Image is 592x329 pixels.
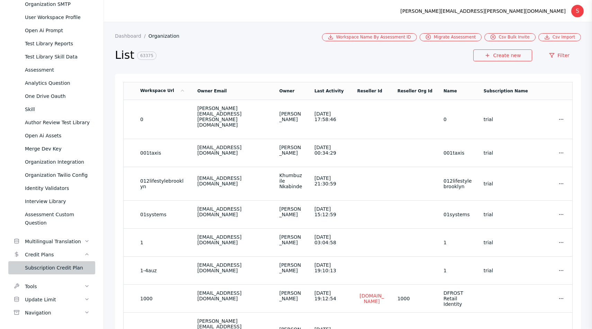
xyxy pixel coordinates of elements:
section: 1000 [397,296,432,301]
div: Interview Library [25,197,90,205]
div: Update Limit [25,295,84,304]
div: Assessment [25,66,90,74]
a: Skill [8,103,95,116]
a: Filter [538,49,581,61]
a: One Drive Oauth [8,90,95,103]
div: [PERSON_NAME] [279,262,303,273]
a: Csv Bulk Invite [484,33,535,41]
div: Tools [25,282,84,291]
span: 63375 [137,52,156,60]
div: Open Ai Assets [25,131,90,140]
a: Interview Library [8,195,95,208]
div: Subscription Credit Plan [25,264,90,272]
td: Owner Email [192,82,274,100]
a: Create new [473,49,532,61]
a: Workspace Url [140,88,185,93]
div: Credit Plans [25,250,84,259]
a: Migrate Assessment [420,33,482,41]
div: Author Review Test Library [25,118,90,127]
div: [EMAIL_ADDRESS][DOMAIN_NAME] [197,262,268,273]
div: Merge Dev Key [25,145,90,153]
div: [PERSON_NAME][EMAIL_ADDRESS][PERSON_NAME][DOMAIN_NAME] [401,7,566,15]
section: trial [484,150,528,156]
div: Organization Integration [25,158,90,166]
div: Skill [25,105,90,113]
a: Organization [149,33,185,39]
div: S [571,5,584,17]
div: [DATE] 19:10:13 [314,262,346,273]
section: 1 [443,268,473,273]
a: Subscription Name [484,89,528,93]
a: Assessment [8,63,95,76]
div: [DATE] 15:12:59 [314,206,346,217]
h2: List [115,48,473,63]
div: [PERSON_NAME] [279,290,303,301]
a: Analytics Question [8,76,95,90]
div: [EMAIL_ADDRESS][DOMAIN_NAME] [197,145,268,156]
td: Last Activity [309,82,352,100]
a: Open Ai Assets [8,129,95,142]
section: trial [484,212,528,217]
a: Reseller Id [357,89,382,93]
section: trial [484,268,528,273]
div: [DATE] 03:04:58 [314,234,346,245]
td: Owner [274,82,309,100]
div: Assessment Custom Question [25,210,90,227]
div: User Workspace Profile [25,13,90,21]
div: [EMAIL_ADDRESS][DOMAIN_NAME] [197,234,268,245]
div: [EMAIL_ADDRESS][DOMAIN_NAME] [197,206,268,217]
a: Test Library Reports [8,37,95,50]
section: 0 [140,117,186,122]
div: Open Ai Prompt [25,26,90,35]
a: Open Ai Prompt [8,24,95,37]
div: [PERSON_NAME] [279,111,303,122]
div: [PERSON_NAME] [279,206,303,217]
a: Organization Twilio Config [8,168,95,182]
div: Test Library Skill Data [25,53,90,61]
div: [DATE] 00:34:29 [314,145,346,156]
div: Multilingual Translation [25,237,84,246]
section: 012lifestylebrooklyn [140,178,186,189]
section: 001taxis [140,150,186,156]
a: [DOMAIN_NAME] [357,293,386,304]
section: 0 [443,117,473,122]
section: DFROST Retail Identity [443,290,473,307]
section: 012lifestylebrooklyn [443,178,473,189]
a: Workspace Name By Assessment ID [322,33,417,41]
section: trial [484,181,528,186]
section: 1 [443,240,473,245]
div: [DATE] 21:30:59 [314,175,346,186]
div: [EMAIL_ADDRESS][DOMAIN_NAME] [197,175,268,186]
a: Organization Integration [8,155,95,168]
section: 01systems [140,212,186,217]
a: Merge Dev Key [8,142,95,155]
a: Subscription Credit Plan [8,261,95,274]
a: Author Review Test Library [8,116,95,129]
section: 1 [140,240,186,245]
section: 001taxis [443,150,473,156]
section: 01systems [443,212,473,217]
a: Identity Validators [8,182,95,195]
div: Organization Twilio Config [25,171,90,179]
div: Identity Validators [25,184,90,192]
div: [PERSON_NAME] [279,234,303,245]
div: One Drive Oauth [25,92,90,100]
a: Csv Import [538,33,581,41]
div: [PERSON_NAME] [279,145,303,156]
a: User Workspace Profile [8,11,95,24]
div: [DATE] 17:58:46 [314,111,346,122]
section: 1000 [140,296,186,301]
a: Dashboard [115,33,149,39]
div: Khumbuzile Nkabinde [279,173,303,189]
div: [EMAIL_ADDRESS][DOMAIN_NAME] [197,290,268,301]
section: trial [484,117,528,122]
section: 1-4auz [140,268,186,273]
div: Test Library Reports [25,39,90,48]
a: Test Library Skill Data [8,50,95,63]
a: Assessment Custom Question [8,208,95,229]
div: Navigation [25,309,84,317]
div: [DATE] 19:12:54 [314,290,346,301]
div: [PERSON_NAME][EMAIL_ADDRESS][PERSON_NAME][DOMAIN_NAME] [197,106,268,128]
a: Reseller Org Id [397,89,432,93]
section: trial [484,240,528,245]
